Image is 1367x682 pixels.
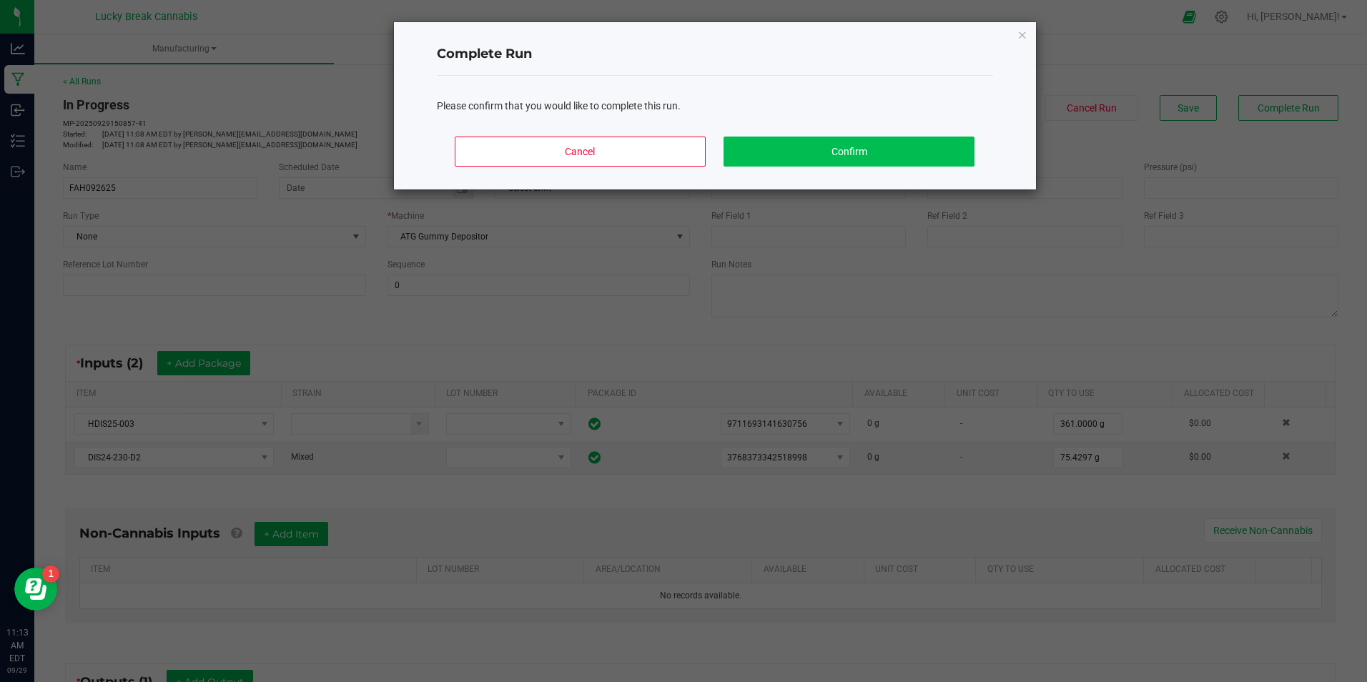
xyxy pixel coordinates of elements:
div: Please confirm that you would like to complete this run. [437,99,993,114]
h4: Complete Run [437,45,993,64]
button: Cancel [455,137,705,167]
button: Confirm [724,137,974,167]
iframe: Resource center unread badge [42,565,59,583]
iframe: Resource center [14,568,57,611]
button: Close [1017,26,1027,43]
